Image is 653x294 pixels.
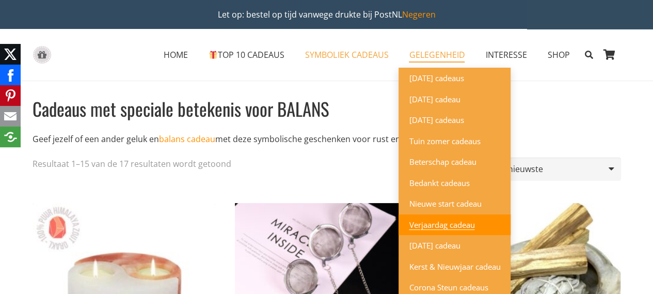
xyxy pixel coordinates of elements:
[399,193,511,214] a: Nieuwe start cadeauNieuwe start cadeau Menu
[409,115,464,125] span: [DATE] cadeaus
[485,49,527,60] span: INTERESSE
[399,173,511,194] a: Bedankt cadeausBedankt cadeaus Menu
[153,42,198,68] a: HOMEHOME Menu
[209,49,284,60] span: TOP 10 CADEAUS
[399,151,511,173] a: Beterschap cadeauBeterschap cadeau Menu
[409,73,464,83] span: [DATE] cadeaus
[399,214,511,236] a: Verjaardag cadeauVerjaardag cadeau Menu
[402,9,436,20] a: Negeren
[475,42,537,68] a: INTERESSEINTERESSE Menu
[164,49,188,60] span: HOME
[295,42,399,68] a: SYMBOLIEK CADEAUSSYMBOLIEK CADEAUS Menu
[409,94,460,104] span: [DATE] cadeau
[33,158,231,170] p: Resultaat 1–15 van de 17 resultaten wordt getoond
[409,240,460,251] span: [DATE] cadeau
[399,89,511,110] a: [DATE] cadeauVaderdag cadeau Menu
[409,282,488,292] span: Corona Steun cadeaus
[33,97,443,120] h1: Cadeaus met speciale betekenis voor BALANS
[209,51,217,59] img: 🎁
[409,198,481,209] span: Nieuwe start cadeau
[409,178,469,188] span: Bedankt cadeaus
[399,235,511,256] a: [DATE] cadeauSinterklaas cadeau Menu
[159,133,215,145] a: balans cadeau
[399,131,511,152] a: Tuin zomer cadeausTuin zomer cadeaus Menu
[409,261,500,272] span: Kerst & Nieuwjaar cadeau
[399,68,511,89] a: [DATE] cadeausMoederdag cadeaus Menu
[547,49,569,60] span: SHOP
[33,46,52,64] a: gift-box-icon-grey-inspirerendwinkelen
[598,29,621,81] a: Winkelwagen
[399,110,511,131] a: [DATE] cadeausPasen cadeaus Menu
[409,49,465,60] span: GELEGENHEID
[537,42,580,68] a: SHOPSHOP Menu
[399,42,475,68] a: GELEGENHEIDGELEGENHEID Menu
[305,49,388,60] span: SYMBOLIEK CADEAUS
[409,136,480,146] span: Tuin zomer cadeaus
[452,158,620,181] select: Winkelbestelling
[409,157,476,167] span: Beterschap cadeau
[198,42,295,68] a: 🎁TOP 10 CADEAUS🎁 TOP 10 CADEAUS Menu
[580,42,598,68] a: Zoeken
[399,256,511,277] a: Kerst & Nieuwjaar cadeauKerst & Nieuwjaar cadeau Menu
[409,220,474,230] span: Verjaardag cadeau
[33,133,443,145] p: Geef jezelf of een ander geluk en met deze symbolische geschenken voor rust en harmonie!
